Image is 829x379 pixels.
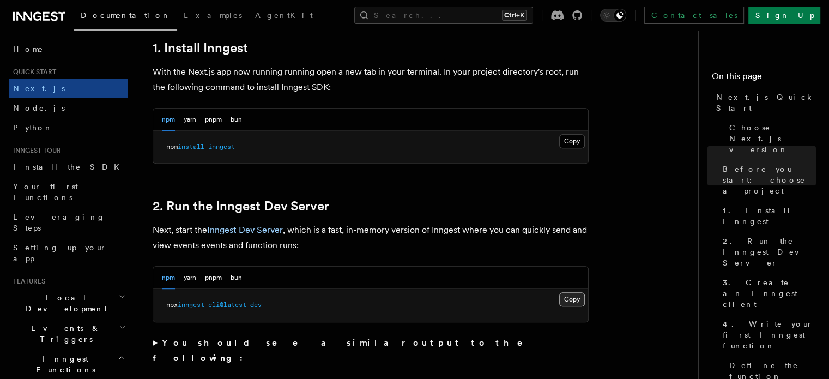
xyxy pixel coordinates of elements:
span: Install the SDK [13,163,126,171]
a: 3. Create an Inngest client [718,273,816,314]
a: 4. Write your first Inngest function [718,314,816,356]
span: 1. Install Inngest [723,205,816,227]
span: 4. Write your first Inngest function [723,318,816,351]
span: Inngest tour [9,146,61,155]
h4: On this page [712,70,816,87]
button: npm [162,267,175,289]
span: npm [166,143,178,151]
a: Next.js Quick Start [712,87,816,118]
a: Install the SDK [9,157,128,177]
span: Home [13,44,44,55]
a: 1. Install Inngest [153,40,248,56]
span: Choose Next.js version [729,122,816,155]
span: Local Development [9,292,119,314]
span: Inngest Functions [9,353,118,375]
button: pnpm [205,109,222,131]
span: AgentKit [255,11,313,20]
span: Your first Functions [13,182,78,202]
span: Documentation [81,11,171,20]
button: yarn [184,109,196,131]
span: Node.js [13,104,65,112]
span: Leveraging Steps [13,213,105,232]
a: Setting up your app [9,238,128,268]
a: Next.js [9,79,128,98]
span: Examples [184,11,242,20]
strong: You should see a similar output to the following: [153,338,538,363]
summary: You should see a similar output to the following: [153,335,589,366]
p: With the Next.js app now running running open a new tab in your terminal. In your project directo... [153,64,589,95]
span: inngest-cli@latest [178,301,246,309]
a: Sign Up [748,7,820,24]
a: Choose Next.js version [725,118,816,159]
a: Inngest Dev Server [207,225,283,235]
span: dev [250,301,262,309]
span: npx [166,301,178,309]
a: 2. Run the Inngest Dev Server [153,198,329,214]
span: Events & Triggers [9,323,119,345]
a: Home [9,39,128,59]
span: 3. Create an Inngest client [723,277,816,310]
button: Toggle dark mode [600,9,626,22]
button: Copy [559,134,585,148]
a: Node.js [9,98,128,118]
span: Features [9,277,45,286]
button: Local Development [9,288,128,318]
span: Next.js Quick Start [716,92,816,113]
button: Copy [559,292,585,306]
a: 1. Install Inngest [718,201,816,231]
p: Next, start the , which is a fast, in-memory version of Inngest where you can quickly send and vi... [153,222,589,253]
span: Before you start: choose a project [723,164,816,196]
span: Next.js [13,84,65,93]
a: Python [9,118,128,137]
span: 2. Run the Inngest Dev Server [723,236,816,268]
button: bun [231,267,242,289]
button: Search...Ctrl+K [354,7,533,24]
a: 2. Run the Inngest Dev Server [718,231,816,273]
span: Python [13,123,53,132]
kbd: Ctrl+K [502,10,527,21]
button: yarn [184,267,196,289]
span: Setting up your app [13,243,107,263]
button: bun [231,109,242,131]
a: Examples [177,3,249,29]
span: Quick start [9,68,56,76]
a: Before you start: choose a project [718,159,816,201]
button: pnpm [205,267,222,289]
a: AgentKit [249,3,319,29]
a: Leveraging Steps [9,207,128,238]
span: install [178,143,204,151]
button: Events & Triggers [9,318,128,349]
a: Contact sales [644,7,744,24]
a: Your first Functions [9,177,128,207]
span: inngest [208,143,235,151]
button: npm [162,109,175,131]
a: Documentation [74,3,177,31]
